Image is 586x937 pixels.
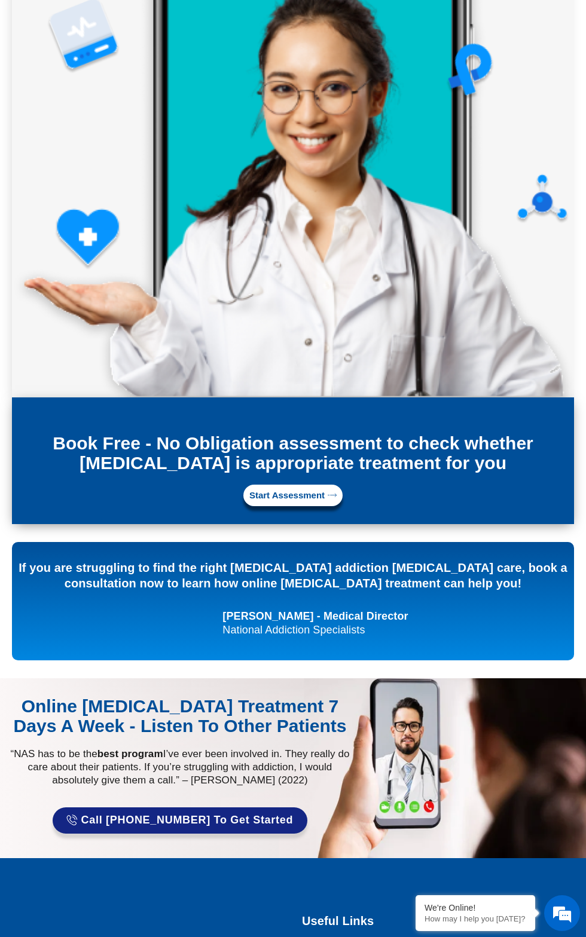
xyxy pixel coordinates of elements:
p: “NAS has to be the I’ve ever been involved in. They really do care about their patients. If you’r... [6,748,354,787]
strong: best program [97,748,163,760]
textarea: Type your message and hit 'Enter' [6,326,228,368]
div: Minimize live chat window [196,6,225,35]
div: Online [MEDICAL_DATA] Treatment 7 Days A Week - Listen to Other Patients [10,696,350,736]
h3: Book Free - No Obligation assessment to check whether [MEDICAL_DATA] is appropriate treatment for... [18,433,568,473]
p: How may I help you today? [425,914,526,923]
a: Call [PHONE_NUMBER] to Get Started [53,807,307,834]
div: If you are struggling to find the right [MEDICAL_DATA] addiction [MEDICAL_DATA] care, book a cons... [18,560,568,591]
div: Navigation go back [13,62,31,79]
div: We're Online! [425,903,526,912]
div: [PERSON_NAME] - Medical Director [222,608,408,624]
span: Start Assessment [249,491,325,500]
h2: Useful Links [302,911,574,932]
span: We're online! [69,151,165,271]
div: Chat with us now [80,63,219,78]
div: National Addiction Specialists [222,624,408,635]
span: Call [PHONE_NUMBER] to Get Started [81,814,294,826]
a: Start Assessment [243,485,343,506]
